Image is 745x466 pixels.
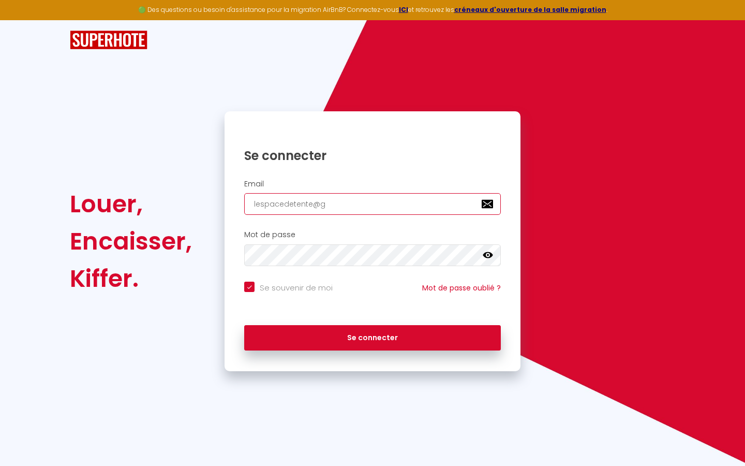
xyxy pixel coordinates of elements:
[422,283,501,293] a: Mot de passe oublié ?
[70,185,192,223] div: Louer,
[244,325,501,351] button: Se connecter
[454,5,606,14] a: créneaux d'ouverture de la salle migration
[8,4,39,35] button: Ouvrir le widget de chat LiveChat
[244,180,501,188] h2: Email
[244,193,501,215] input: Ton Email
[244,230,501,239] h2: Mot de passe
[399,5,408,14] a: ICI
[70,31,147,50] img: SuperHote logo
[70,223,192,260] div: Encaisser,
[70,260,192,297] div: Kiffer.
[244,148,501,164] h1: Se connecter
